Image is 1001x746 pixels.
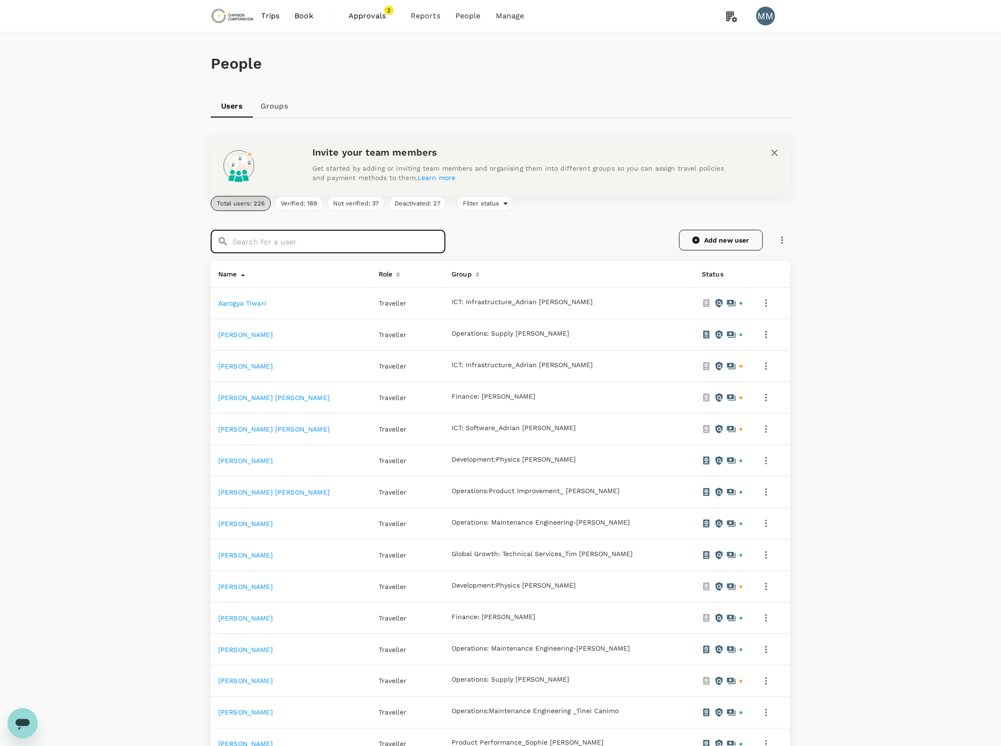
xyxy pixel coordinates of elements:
[218,709,273,716] a: [PERSON_NAME]
[679,230,763,251] a: Add new user
[262,10,280,22] span: Trips
[384,6,394,15] span: 2
[211,95,253,118] a: Users
[379,614,406,622] span: Traveller
[375,265,393,280] div: Role
[756,7,775,25] div: MM
[379,677,406,685] span: Traveller
[312,145,736,160] h6: Invite your team members
[452,708,619,715] button: Operations:Maintenance Engineering _Tinei Canimo
[218,614,273,622] a: [PERSON_NAME]
[312,164,736,182] p: Get started by adding or inviting team members and organising them into different groups so you c...
[8,708,38,738] iframe: Button to launch messaging window
[448,265,472,280] div: Group
[218,394,330,401] a: [PERSON_NAME] [PERSON_NAME]
[211,6,254,26] img: Chrysos Corporation
[218,551,273,559] a: [PERSON_NAME]
[218,299,266,307] a: Aarogya Tiwari
[214,265,237,280] div: Name
[379,520,406,527] span: Traveller
[694,261,751,288] th: Status
[218,583,273,590] a: [PERSON_NAME]
[452,519,630,526] button: Operations: Maintenance Engineering-[PERSON_NAME]
[349,10,396,22] span: Approvals
[457,199,503,208] span: Filter status
[379,583,406,590] span: Traveller
[452,613,535,621] button: Finance: [PERSON_NAME]
[767,145,783,161] button: close
[418,174,456,181] a: Learn more
[455,10,481,22] span: People
[218,488,330,496] a: [PERSON_NAME] [PERSON_NAME]
[218,145,260,186] img: onboarding-banner
[327,196,385,211] button: Not verified: 37
[253,95,295,118] a: Groups
[379,394,406,401] span: Traveller
[411,10,440,22] span: Reports
[457,196,514,211] div: Filter status
[452,676,569,684] button: Operations: Supply [PERSON_NAME]
[232,230,445,253] input: Search for a user
[496,10,524,22] span: Manage
[218,331,273,338] a: [PERSON_NAME]
[379,299,406,307] span: Traveller
[452,393,535,400] button: Finance: [PERSON_NAME]
[218,425,330,433] a: [PERSON_NAME] [PERSON_NAME]
[379,457,406,464] span: Traveller
[452,361,593,369] button: ICT: Infrastructure_Adrian [PERSON_NAME]
[379,362,406,370] span: Traveller
[452,550,633,558] button: Global Growth: Technical Services_Tim [PERSON_NAME]
[452,456,576,463] button: Development:Physics [PERSON_NAME]
[452,582,576,589] button: Development:Physics [PERSON_NAME]
[379,488,406,496] span: Traveller
[452,645,630,652] button: Operations: Maintenance Engineering-[PERSON_NAME]
[218,677,273,685] a: [PERSON_NAME]
[379,331,406,338] span: Traveller
[389,196,446,211] button: Deactivated: 27
[379,425,406,433] span: Traveller
[211,196,271,211] button: Total users: 226
[452,330,569,338] button: Operations: Supply [PERSON_NAME]
[218,646,273,653] a: [PERSON_NAME]
[452,487,620,495] button: Operations:Product Improvement_ [PERSON_NAME]
[218,457,273,464] a: [PERSON_NAME]
[452,424,576,432] button: ICT: Software_Adrian [PERSON_NAME]
[218,362,273,370] a: [PERSON_NAME]
[211,55,790,72] h1: People
[294,10,313,22] span: Book
[379,551,406,559] span: Traveller
[275,196,323,211] button: Verified: 189
[218,520,273,527] a: [PERSON_NAME]
[379,709,406,716] span: Traveller
[379,646,406,653] span: Traveller
[452,298,593,306] button: ICT: Infrastructure_Adrian [PERSON_NAME]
